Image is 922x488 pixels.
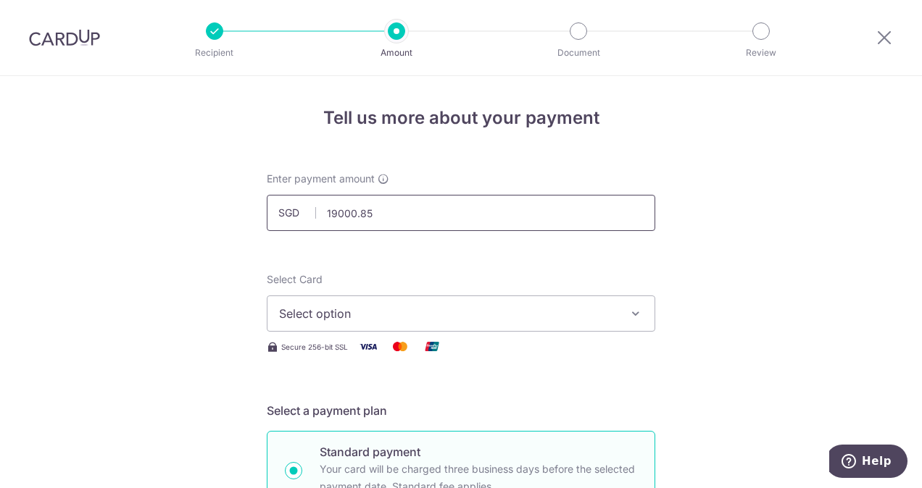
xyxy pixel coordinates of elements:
p: Recipient [161,46,268,60]
img: Mastercard [386,337,415,356]
h4: Tell us more about your payment [267,105,655,131]
span: translation missing: en.payables.payment_networks.credit_card.summary.labels.select_card [267,273,323,285]
p: Amount [343,46,450,60]
span: Enter payment amount [267,172,375,186]
p: Document [525,46,632,60]
iframe: Opens a widget where you can find more information [829,445,908,481]
button: Select option [267,295,655,332]
img: CardUp [29,29,100,46]
span: Secure 256-bit SSL [281,341,348,353]
p: Review [707,46,815,60]
span: SGD [278,206,316,220]
img: Union Pay [418,337,447,356]
input: 0.00 [267,195,655,231]
p: Standard payment [320,443,637,460]
span: Select option [279,305,617,322]
img: Visa [354,337,383,356]
h5: Select a payment plan [267,402,655,419]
